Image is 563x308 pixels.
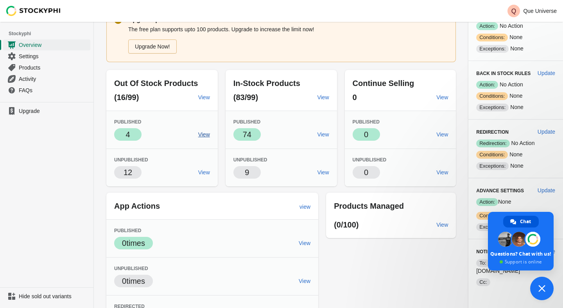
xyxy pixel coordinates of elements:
span: 0 times [122,277,145,285]
p: None [476,223,555,231]
a: Settings [3,50,90,62]
a: Hide sold out variants [3,291,90,302]
span: (0/100) [334,220,359,229]
span: Unpublished [353,157,387,163]
span: Exceptions: [476,104,509,111]
span: View [317,131,329,138]
span: Update [538,187,555,193]
button: Update [534,183,558,197]
a: Products [3,62,90,73]
button: Avatar with initials QQue Universe [504,3,560,19]
p: None [476,33,555,41]
a: Chat [503,216,539,227]
span: View [198,169,210,175]
span: View [317,94,329,100]
span: Avatar with initials Q [507,5,520,17]
span: View [436,94,448,100]
p: Que Universe [523,8,557,14]
span: View [436,169,448,175]
h3: Advance Settings [476,188,531,194]
a: Activity [3,73,90,84]
span: Unpublished [233,157,267,163]
span: Chat [520,216,531,227]
span: Published [114,119,141,125]
h3: Back in Stock Rules [476,70,531,77]
span: 0 [353,93,357,102]
p: None [476,150,555,159]
a: FAQs [3,84,90,96]
p: No Action [476,22,555,30]
a: View [195,127,213,141]
img: Stockyphi [6,6,61,16]
span: Action: [476,198,498,206]
span: Action: [476,81,498,89]
span: Products [19,64,89,72]
span: Update [538,70,555,76]
a: View [433,127,451,141]
a: View [296,236,314,250]
span: (83/99) [233,93,258,102]
span: 0 [364,168,368,177]
h3: Redirection [476,129,531,135]
span: 0 times [122,239,145,247]
span: Published [353,119,380,125]
button: Update [534,66,558,80]
span: Unpublished [114,157,148,163]
span: FAQs [19,86,89,94]
a: View [314,165,332,179]
p: None [476,162,555,170]
span: 4 [126,130,130,139]
p: No Action [476,81,555,89]
p: The free plan supports upto 100 products. Upgrade to increase the limit now! [128,25,448,33]
a: Close chat [530,277,554,300]
a: Overview [3,39,90,50]
span: Cc: [476,278,490,286]
span: 74 [243,130,251,139]
span: Conditions: [476,151,508,159]
span: View [436,222,448,228]
span: 0 [364,130,368,139]
span: Exceptions: [476,162,509,170]
p: None [476,211,555,220]
span: Hide sold out variants [19,292,89,300]
a: View [433,218,451,232]
span: Update [538,129,555,135]
a: View [195,165,213,179]
span: View [198,94,210,100]
a: View [314,90,332,104]
a: Upgrade [3,106,90,116]
span: Continue Selling [353,79,414,88]
p: [EMAIL_ADDRESS][DOMAIN_NAME] [476,259,555,275]
text: Q [511,8,516,14]
a: View [195,90,213,104]
p: None [476,198,555,206]
a: View [433,90,451,104]
p: 9 [245,167,249,178]
span: View [299,240,310,246]
span: View [436,131,448,138]
span: Published [114,228,141,233]
span: Conditions: [476,212,508,220]
a: View [296,274,314,288]
span: Products Managed [334,202,404,210]
p: None [476,92,555,100]
span: Unpublished [114,266,148,271]
a: View [433,165,451,179]
span: Stockyphi [9,30,93,38]
span: View [299,278,310,284]
span: Published [233,119,260,125]
span: View [198,131,210,138]
a: view [296,200,314,214]
span: Activity [19,75,89,83]
p: None [476,45,555,53]
span: Out Of Stock Products [114,79,198,88]
span: App Actions [114,202,160,210]
span: To: [476,259,489,267]
p: None [476,103,555,111]
a: Upgrade Now! [128,39,177,54]
span: Exceptions: [476,45,509,53]
span: 12 [124,168,132,177]
a: View [314,127,332,141]
span: Settings [19,52,89,60]
span: Conditions: [476,34,508,41]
